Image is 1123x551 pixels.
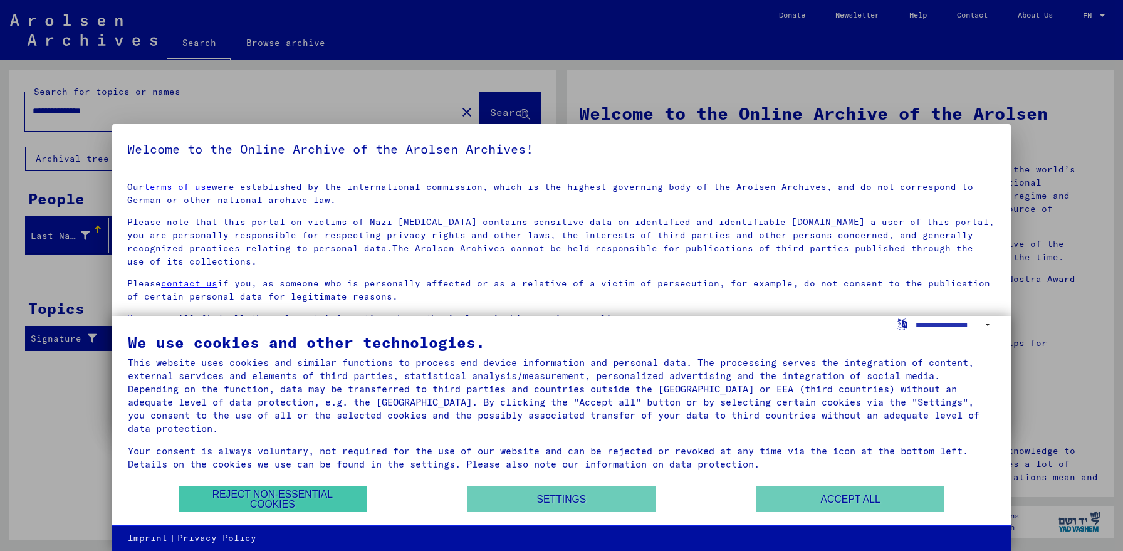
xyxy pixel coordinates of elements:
p: you will find all the relevant information about the Arolsen Archives privacy policy. [127,312,996,325]
p: Please if you, as someone who is personally affected or as a relative of a victim of persecution,... [127,277,996,303]
a: terms of use [144,181,212,192]
h5: Welcome to the Online Archive of the Arolsen Archives! [127,139,996,159]
button: Settings [467,486,656,512]
button: Accept all [756,486,944,512]
div: We use cookies and other technologies. [128,335,995,350]
p: Our were established by the international commission, which is the highest governing body of the ... [127,181,996,207]
div: Your consent is always voluntary, not required for the use of our website and can be rejected or ... [128,444,995,471]
div: This website uses cookies and similar functions to process end device information and personal da... [128,356,995,435]
p: Please note that this portal on victims of Nazi [MEDICAL_DATA] contains sensitive data on identif... [127,216,996,268]
a: Here [127,313,150,324]
a: Privacy Policy [177,532,256,545]
a: contact us [161,278,217,289]
button: Reject non-essential cookies [179,486,367,512]
a: Imprint [128,532,167,545]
